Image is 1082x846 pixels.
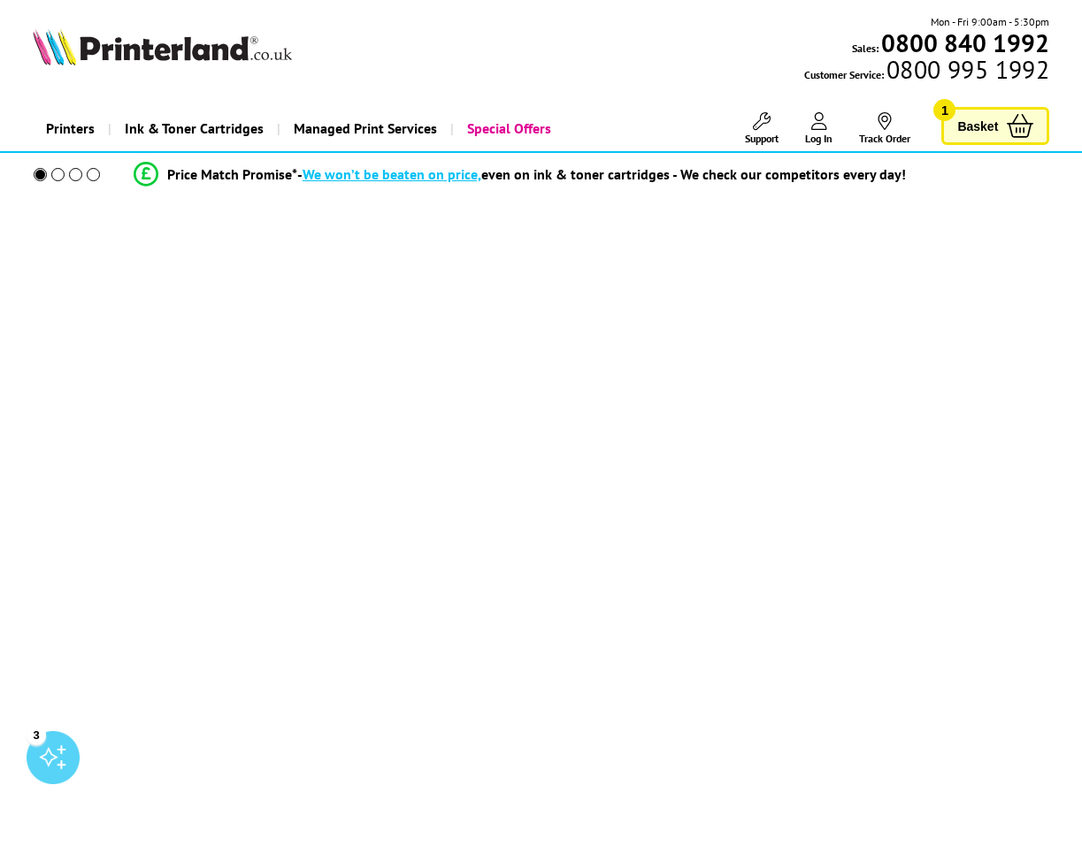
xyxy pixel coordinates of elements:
[33,106,108,151] a: Printers
[303,165,481,183] span: We won’t be beaten on price,
[805,112,833,145] a: Log In
[9,159,1031,190] li: modal_Promise
[941,107,1049,145] a: Basket 1
[450,106,564,151] a: Special Offers
[933,99,955,121] span: 1
[859,112,910,145] a: Track Order
[881,27,1049,59] b: 0800 840 1992
[27,725,46,744] div: 3
[745,112,779,145] a: Support
[805,132,833,145] span: Log In
[931,13,1049,30] span: Mon - Fri 9:00am - 5:30pm
[277,106,450,151] a: Managed Print Services
[745,132,779,145] span: Support
[297,165,906,183] div: - even on ink & toner cartridges - We check our competitors every day!
[957,114,998,138] span: Basket
[167,165,297,183] span: Price Match Promise*
[33,28,292,68] a: Printerland Logo
[125,106,264,151] span: Ink & Toner Cartridges
[108,106,277,151] a: Ink & Toner Cartridges
[804,61,1049,83] span: Customer Service:
[33,28,292,65] img: Printerland Logo
[884,61,1049,78] span: 0800 995 1992
[879,34,1049,51] a: 0800 840 1992
[852,40,879,57] span: Sales:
